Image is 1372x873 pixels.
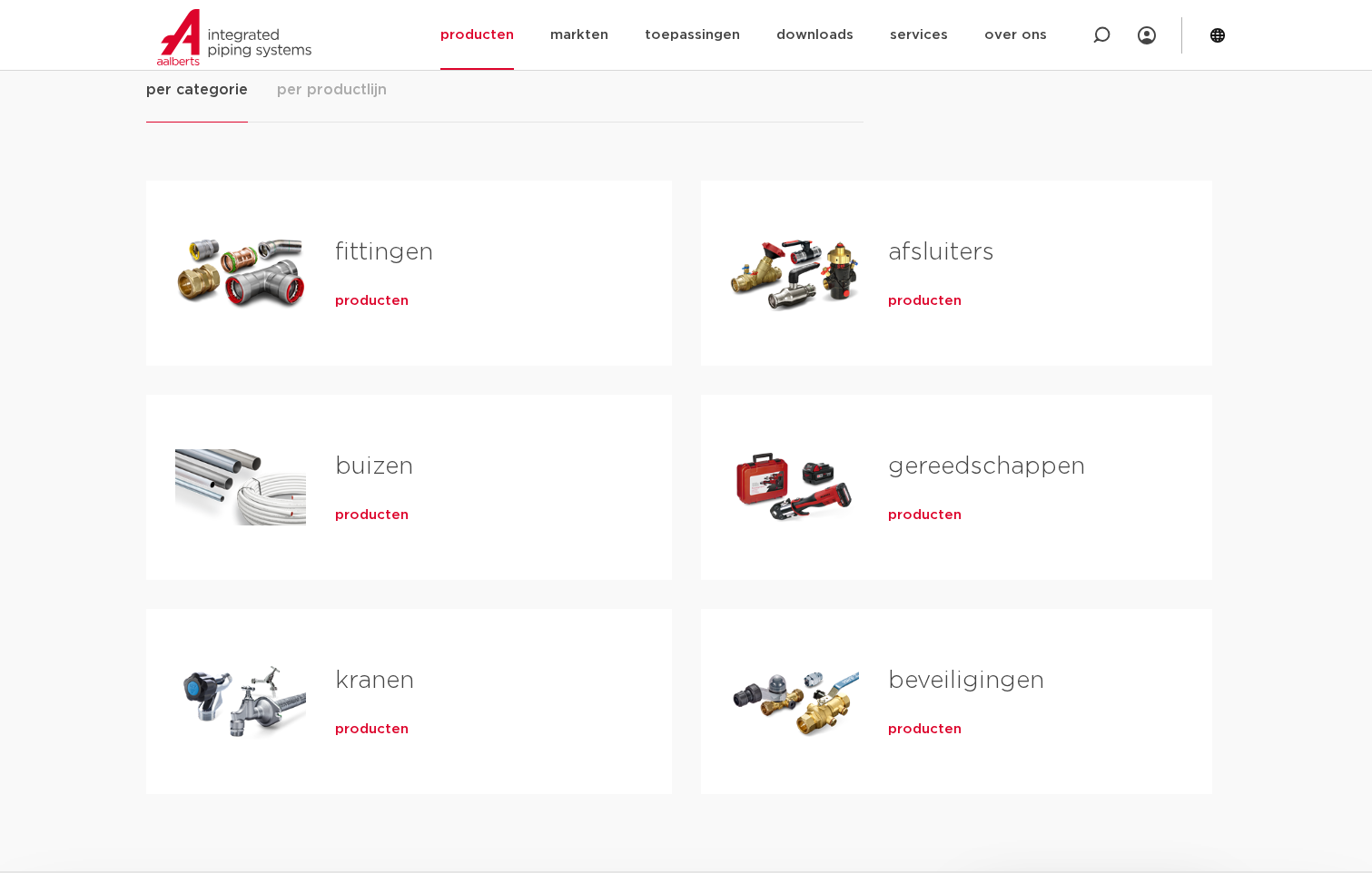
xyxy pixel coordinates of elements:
a: gereedschappen [888,455,1085,478]
a: producten [888,506,962,525]
a: fittingen [335,240,433,264]
a: buizen [335,455,413,478]
a: producten [888,721,962,739]
div: Tabs. Open items met enter of spatie, sluit af met escape en navigeer met de pijltoetsen. [146,78,1227,823]
a: beveiligingen [888,669,1044,692]
a: producten [335,292,409,310]
span: per productlijn [277,79,387,101]
a: producten [888,292,962,310]
a: producten [335,506,409,525]
a: kranen [335,669,414,692]
a: afsluiters [888,240,994,264]
a: producten [335,721,409,739]
span: per categorie [146,79,248,101]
